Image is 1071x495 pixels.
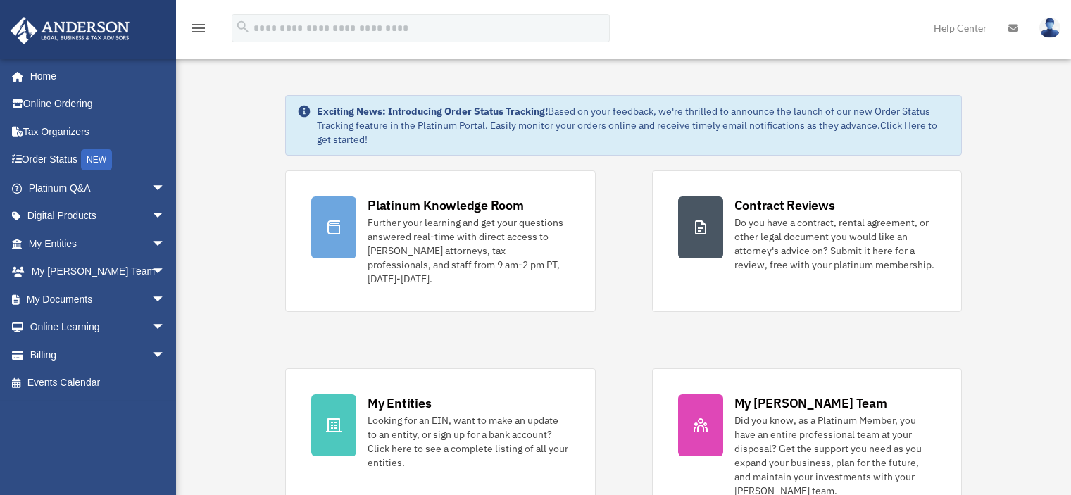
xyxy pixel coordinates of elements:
span: arrow_drop_down [151,258,180,287]
a: Home [10,62,180,90]
a: Tax Organizers [10,118,187,146]
a: Order StatusNEW [10,146,187,175]
a: My Documentsarrow_drop_down [10,285,187,313]
a: Click Here to get started! [317,119,937,146]
span: arrow_drop_down [151,230,180,258]
a: Platinum Q&Aarrow_drop_down [10,174,187,202]
div: Based on your feedback, we're thrilled to announce the launch of our new Order Status Tracking fe... [317,104,950,146]
span: arrow_drop_down [151,285,180,314]
a: Events Calendar [10,369,187,397]
img: Anderson Advisors Platinum Portal [6,17,134,44]
div: NEW [81,149,112,170]
strong: Exciting News: Introducing Order Status Tracking! [317,105,548,118]
a: Digital Productsarrow_drop_down [10,202,187,230]
a: Platinum Knowledge Room Further your learning and get your questions answered real-time with dire... [285,170,595,312]
a: My Entitiesarrow_drop_down [10,230,187,258]
div: Contract Reviews [734,196,835,214]
a: Billingarrow_drop_down [10,341,187,369]
i: search [235,19,251,35]
span: arrow_drop_down [151,341,180,370]
a: My [PERSON_NAME] Teamarrow_drop_down [10,258,187,286]
div: Further your learning and get your questions answered real-time with direct access to [PERSON_NAM... [368,215,569,286]
div: My Entities [368,394,431,412]
a: Online Ordering [10,90,187,118]
div: My [PERSON_NAME] Team [734,394,887,412]
i: menu [190,20,207,37]
img: User Pic [1039,18,1060,38]
span: arrow_drop_down [151,313,180,342]
a: menu [190,25,207,37]
a: Contract Reviews Do you have a contract, rental agreement, or other legal document you would like... [652,170,962,312]
span: arrow_drop_down [151,174,180,203]
div: Looking for an EIN, want to make an update to an entity, or sign up for a bank account? Click her... [368,413,569,470]
a: Online Learningarrow_drop_down [10,313,187,342]
div: Do you have a contract, rental agreement, or other legal document you would like an attorney's ad... [734,215,936,272]
div: Platinum Knowledge Room [368,196,524,214]
span: arrow_drop_down [151,202,180,231]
